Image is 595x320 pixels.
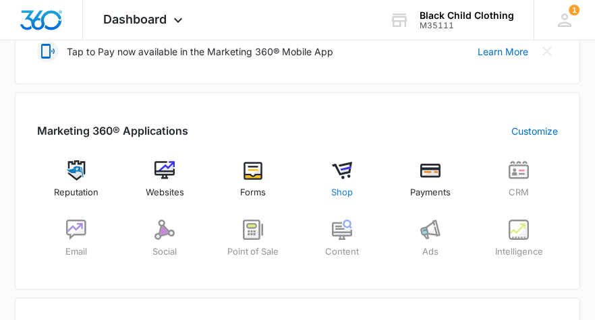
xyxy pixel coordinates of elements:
a: Websites [125,160,203,209]
a: Payments [391,160,469,209]
a: CRM [480,160,558,209]
span: Intelligence [495,245,543,259]
span: Forms [240,186,266,199]
span: Websites [146,186,184,199]
a: Ads [391,220,469,268]
span: Reputation [54,186,98,199]
span: Content [325,245,359,259]
a: Learn More [478,44,528,59]
a: Reputation [37,160,115,209]
a: Customize [511,124,558,138]
div: notifications count [569,5,579,15]
p: Tap to Pay now available in the Marketing 360® Mobile App [67,44,333,59]
a: Point of Sale [215,220,292,268]
div: account name [420,10,514,21]
span: Point of Sale [227,245,279,259]
button: Close [536,40,558,62]
a: Shop [303,160,380,209]
a: Intelligence [480,220,558,268]
span: Ads [422,245,438,259]
a: Content [303,220,380,268]
span: Dashboard [103,12,167,26]
div: account id [420,21,514,30]
span: Shop [331,186,353,199]
a: Email [37,220,115,268]
span: Social [152,245,177,259]
span: 1 [569,5,579,15]
span: Email [65,245,87,259]
a: Forms [215,160,292,209]
h2: Marketing 360® Applications [37,123,188,139]
span: Payments [410,186,451,199]
span: CRM [509,186,529,199]
a: Social [125,220,203,268]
